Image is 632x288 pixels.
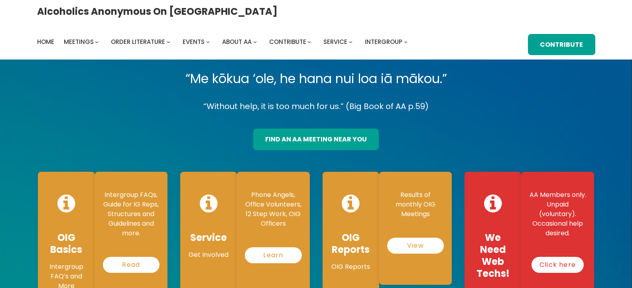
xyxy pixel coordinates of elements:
[111,38,165,46] span: Order Literature
[64,38,94,46] span: Meetings
[167,40,170,44] button: Order Literature submenu
[387,238,444,254] a: View Reports
[245,247,301,263] a: Learn More…
[349,40,352,44] button: Service submenu
[206,40,210,44] button: Events submenu
[532,257,584,273] a: Click here
[253,40,257,44] button: About AA submenu
[37,38,54,46] span: Home
[323,36,347,48] a: Service
[183,38,205,46] span: Events
[365,36,402,48] a: Intergroup
[37,3,278,20] a: Alcoholics Anonymous on [GEOGRAPHIC_DATA]
[245,190,301,228] p: Phone Angels, Office Volunteers, 12 Step Work, OIG Officers
[222,38,252,46] span: About AA
[404,40,408,44] button: Intergroup submenu
[32,99,600,113] p: “Without help, it is too much for us.” (Big Book of AA p.59)
[473,232,513,280] h4: We Need Web Techs!
[365,38,402,46] span: Intergroup
[528,34,595,56] a: Contribute
[95,40,98,44] button: Meetings submenu
[269,36,306,48] a: Contribute
[103,190,159,238] p: Intergroup FAQs, Guide for IG Reps, Structures and Guidelines and more.
[307,40,311,44] button: Contribute submenu
[37,36,410,48] nav: Intergroup
[46,232,87,256] h4: OIG Basics
[269,38,306,46] span: Contribute
[529,190,586,238] p: AA Members only. Unpaid (voluntary). Occasional help desired.
[387,190,444,219] p: Results of monthly OIG Meetings
[253,129,379,150] a: find an aa meeting near you
[103,257,159,273] a: Read More…
[64,36,94,48] a: Meetings
[222,36,252,48] a: About AA
[331,262,371,272] p: OIG Reports
[188,250,229,260] p: Get Involved
[37,36,54,48] a: Home
[32,68,600,90] p: “Me kōkua ‘ole, he hana nui loa iā mākou.”
[323,38,347,46] span: Service
[331,232,371,256] h4: OIG Reports
[188,232,229,244] h4: Service
[183,36,205,48] a: Events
